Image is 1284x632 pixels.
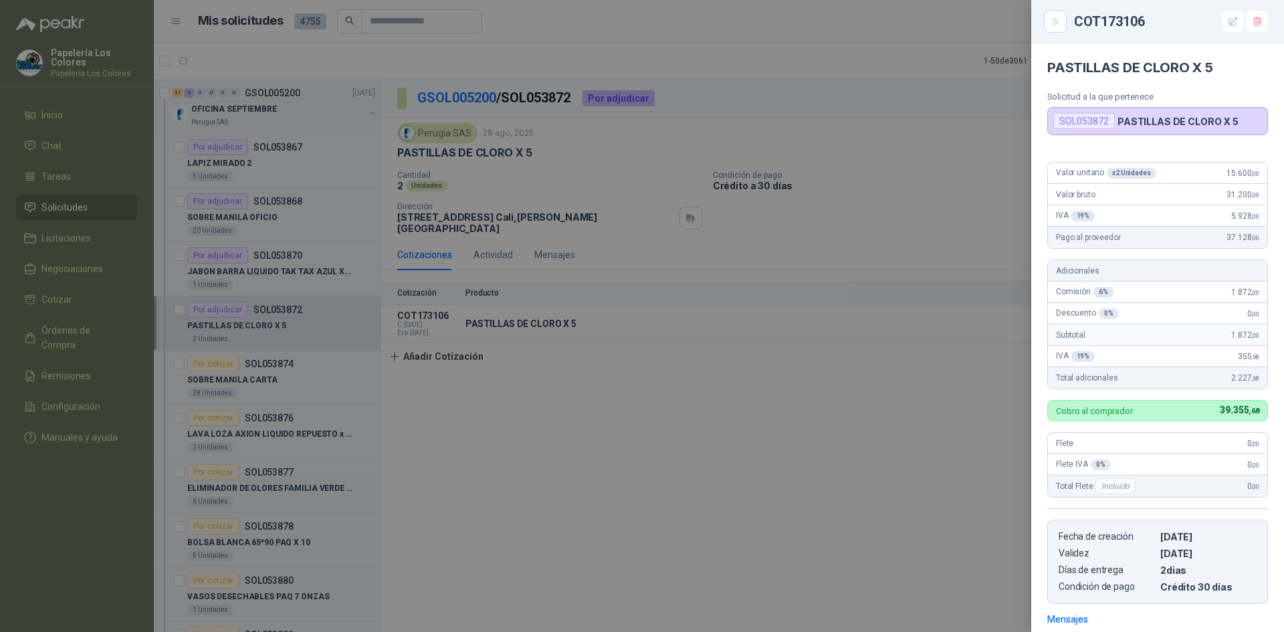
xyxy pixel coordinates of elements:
[1047,92,1268,102] p: Solicitud a la que pertenece
[1047,60,1268,76] h4: PASTILLAS DE CLORO X 5
[1251,440,1259,447] span: ,00
[1056,439,1073,448] span: Flete
[1056,211,1095,221] span: IVA
[1247,482,1259,491] span: 0
[1056,168,1156,179] span: Valor unitario
[1238,352,1259,361] span: 355
[1091,459,1111,470] div: 0 %
[1251,483,1259,490] span: ,00
[1093,287,1113,298] div: 6 %
[1048,367,1267,389] div: Total adicionales
[1251,461,1259,469] span: ,00
[1056,478,1138,494] span: Total Flete
[1226,233,1259,242] span: 37.128
[1220,405,1259,415] span: 39.355
[1251,234,1259,241] span: ,00
[1095,478,1136,494] div: Incluido
[1056,287,1113,298] span: Comisión
[1071,211,1095,221] div: 19 %
[1056,459,1111,470] span: Flete IVA
[1059,581,1155,593] p: Condición de pago
[1160,564,1257,576] p: 2 dias
[1047,13,1063,29] button: Close
[1231,330,1259,340] span: 1.872
[1047,612,1088,627] div: Mensajes
[1107,168,1156,179] div: x 2 Unidades
[1059,564,1155,576] p: Días de entrega
[1071,351,1095,362] div: 19 %
[1117,116,1239,127] p: PASTILLAS DE CLORO X 5
[1226,169,1259,178] span: 15.600
[1053,113,1115,129] div: SOL053872
[1231,373,1259,383] span: 2.227
[1059,548,1155,559] p: Validez
[1056,351,1095,362] span: IVA
[1251,375,1259,382] span: ,68
[1247,460,1259,469] span: 0
[1231,211,1259,221] span: 5.928
[1251,332,1259,339] span: ,00
[1056,233,1121,242] span: Pago al proveedor
[1249,407,1259,415] span: ,68
[1251,289,1259,296] span: ,00
[1231,288,1259,297] span: 1.872
[1251,213,1259,220] span: ,00
[1056,407,1133,415] p: Cobro al comprador
[1160,581,1257,593] p: Crédito 30 días
[1226,190,1259,199] span: 31.200
[1099,308,1119,319] div: 0 %
[1160,531,1257,542] p: [DATE]
[1251,170,1259,177] span: ,00
[1059,531,1155,542] p: Fecha de creación
[1247,439,1259,448] span: 0
[1056,330,1085,340] span: Subtotal
[1251,191,1259,199] span: ,00
[1056,308,1119,319] span: Descuento
[1251,353,1259,360] span: ,68
[1074,11,1268,32] div: COT173106
[1048,260,1267,282] div: Adicionales
[1160,548,1257,559] p: [DATE]
[1056,190,1095,199] span: Valor bruto
[1247,309,1259,318] span: 0
[1251,310,1259,318] span: ,00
